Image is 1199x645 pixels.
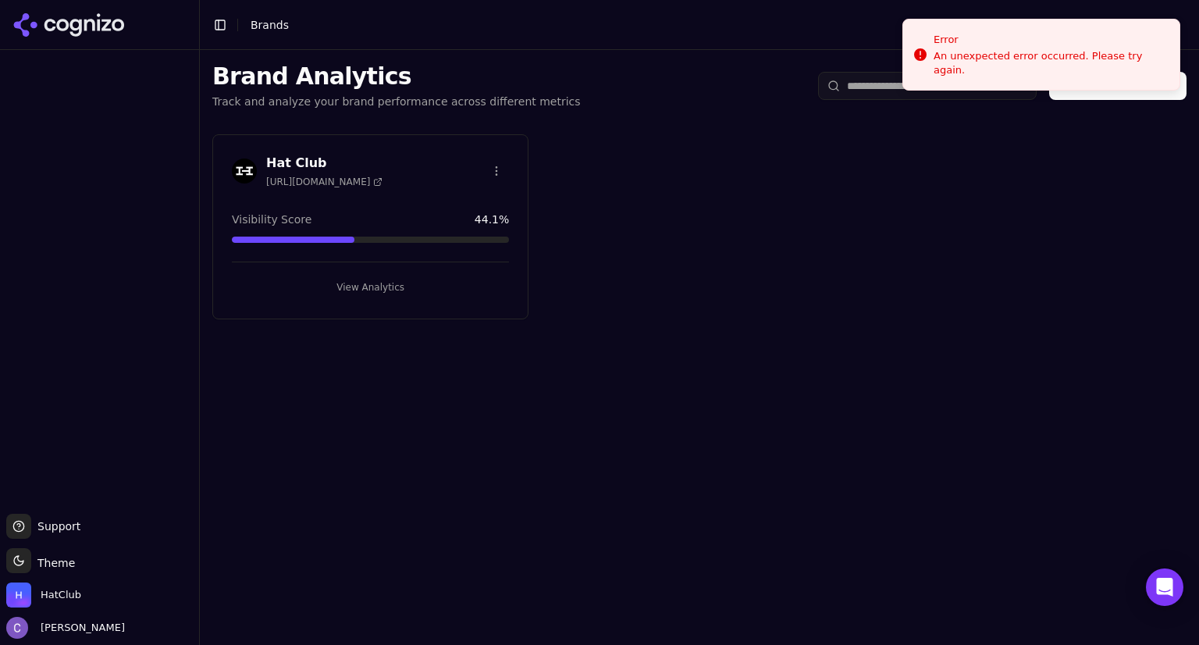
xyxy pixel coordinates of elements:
[475,212,509,227] span: 44.1 %
[266,154,382,173] h3: Hat Club
[251,19,289,31] span: Brands
[31,557,75,569] span: Theme
[251,17,289,33] nav: breadcrumb
[6,583,81,608] button: Open organization switcher
[1146,568,1183,606] div: Open Intercom Messenger
[232,212,311,227] span: Visibility Score
[31,518,80,534] span: Support
[232,159,257,184] img: Hat Club
[41,588,81,602] span: HatClub
[934,49,1167,77] div: An unexpected error occurred. Please try again.
[212,94,581,109] p: Track and analyze your brand performance across different metrics
[6,617,125,639] button: Open user button
[232,275,509,300] button: View Analytics
[6,617,28,639] img: Chris Hayes
[6,583,31,608] img: HatClub
[34,621,125,635] span: [PERSON_NAME]
[212,62,581,91] h1: Brand Analytics
[934,32,1167,48] div: Error
[266,176,382,188] span: [URL][DOMAIN_NAME]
